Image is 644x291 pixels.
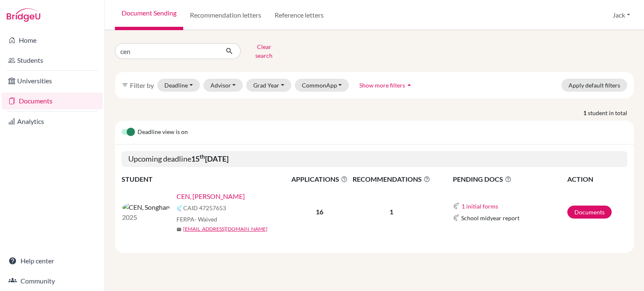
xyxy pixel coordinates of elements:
[316,208,323,216] b: 16
[177,215,217,224] span: FERPA
[453,214,460,221] img: Common App logo
[130,81,154,89] span: Filter by
[7,8,40,22] img: Bridge-U
[2,252,103,269] a: Help center
[290,174,349,184] span: APPLICATIONS
[350,207,432,217] p: 1
[453,174,566,184] span: PENDING DOCS
[461,214,519,222] span: School midyear report
[246,79,291,92] button: Grad Year
[567,174,627,185] th: ACTION
[2,52,103,69] a: Students
[350,174,432,184] span: RECOMMENDATIONS
[177,227,182,232] span: mail
[177,205,183,211] img: Common App logo
[200,153,205,160] sup: th
[122,174,289,185] th: STUDENT
[453,203,460,209] img: Common App logo
[157,79,200,92] button: Deadline
[138,127,188,137] span: Deadline view is on
[2,32,103,49] a: Home
[2,93,103,109] a: Documents
[583,108,588,117] strong: 1
[183,203,226,212] span: CAID 47257653
[122,212,170,222] p: 2025
[191,154,229,163] b: 15 [DATE]
[203,79,243,92] button: Advisor
[588,108,634,117] span: student in total
[2,273,103,289] a: Community
[122,151,627,167] h5: Upcoming deadline
[2,113,103,130] a: Analytics
[295,79,349,92] button: CommonApp
[352,79,421,92] button: Show more filtersarrow_drop_up
[461,201,499,211] button: 1 initial forms
[609,7,634,23] button: Jack
[195,216,217,223] span: - Waived
[359,82,405,89] span: Show more filters
[115,43,219,59] input: Find student by name...
[405,81,413,89] i: arrow_drop_up
[177,191,245,201] a: CEN, [PERSON_NAME]
[241,40,287,62] button: Clear search
[183,225,267,233] a: [EMAIL_ADDRESS][DOMAIN_NAME]
[122,82,128,88] i: filter_list
[122,202,170,212] img: CEN, Songhan
[567,206,612,219] a: Documents
[561,79,627,92] button: Apply default filters
[2,72,103,89] a: Universities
